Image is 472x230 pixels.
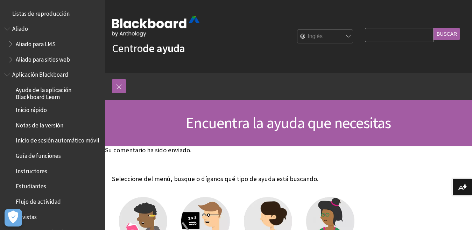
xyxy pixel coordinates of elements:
button: Abrir preferencias [5,209,22,226]
font: Flujo de actividad [16,198,61,205]
font: Aliado [12,25,28,33]
font: Estudiantes [16,182,46,190]
font: Inicio de sesión automático móvil [16,137,99,144]
font: Instructores [16,167,47,175]
div: Mensaje de estado [105,146,368,154]
font: Notas de la versión [16,121,63,129]
input: Buscar [434,28,460,40]
font: Listas de reproducción [12,10,70,18]
font: de ayuda [143,41,185,55]
font: Su comentario ha sido enviado. [105,146,191,154]
font: Seleccione del menú, busque o díganos qué tipo de ayuda está buscando. [112,175,318,183]
font: Aliado para LMS [16,40,56,48]
font: Guía de funciones [16,152,61,160]
a: Centrode ayuda [112,41,185,55]
img: Pizarra de Antología [112,16,199,37]
nav: Esquema del libro para Antología Ally Help [4,23,101,65]
font: Aliado para sitios web [16,56,70,63]
select: Selector de idioma del sitio [297,30,353,44]
font: Centro [112,41,143,55]
nav: Esquema del libro para listas de reproducción [4,8,101,20]
font: Ayuda de la aplicación Blackboard Learn [16,86,71,101]
font: Aplicación Blackboard [12,71,68,78]
font: Revistas [16,213,37,221]
font: Inicio rápido [16,106,47,114]
font: Encuentra la ayuda que necesitas [186,113,391,132]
